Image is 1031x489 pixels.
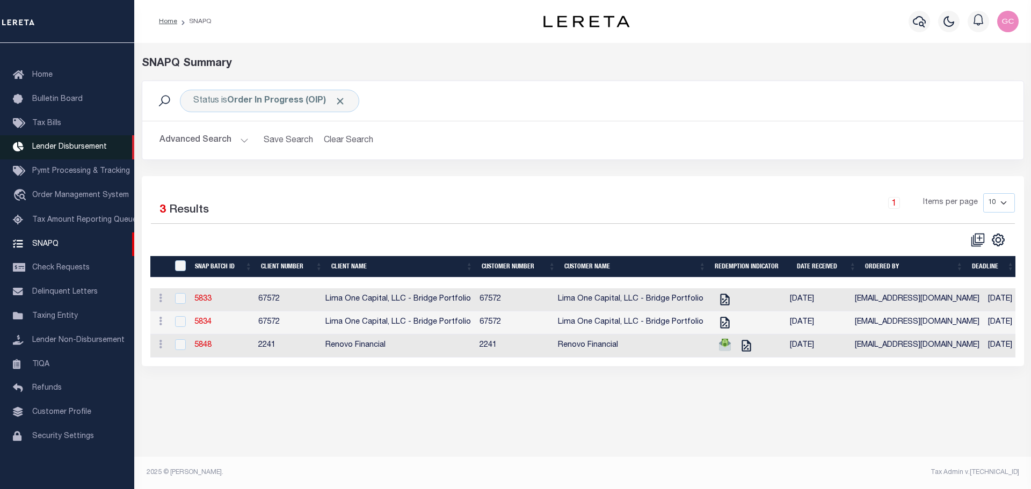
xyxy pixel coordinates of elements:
[32,288,98,296] span: Delinquent Letters
[793,256,861,278] th: Date Received: activate to sort column ascending
[194,318,212,326] a: 5834
[786,288,851,311] td: [DATE]
[321,334,475,357] td: Renovo Financial
[191,256,257,278] th: SNAP BATCH ID: activate to sort column ascending
[159,18,177,25] a: Home
[254,311,321,334] td: 67572
[997,11,1019,32] img: svg+xml;base64,PHN2ZyB4bWxucz0iaHR0cDovL3d3dy53My5vcmcvMjAwMC9zdmciIHBvaW50ZXItZXZlbnRzPSJub25lIi...
[254,288,321,311] td: 67572
[861,256,968,278] th: Ordered By: activate to sort column ascending
[32,312,78,320] span: Taxing Entity
[335,96,346,107] span: Click to Remove
[159,130,249,151] button: Advanced Search
[851,311,984,334] td: [EMAIL_ADDRESS][DOMAIN_NAME]
[32,167,130,175] span: Pymt Processing & Tracking
[169,202,209,219] label: Results
[32,384,62,392] span: Refunds
[32,143,107,151] span: Lender Disbursement
[716,341,734,349] a: TPS Requested
[32,216,137,224] span: Tax Amount Reporting Queue
[554,311,708,334] td: Lima One Capital, LLC - Bridge Portfolio
[227,97,346,105] b: Order In Progress (OIP)
[321,311,475,334] td: Lima One Capital, LLC - Bridge Portfolio
[159,205,166,216] span: 3
[32,240,59,247] span: SNAPQ
[888,197,900,209] a: 1
[194,341,212,349] a: 5848
[543,16,629,27] img: logo-dark.svg
[738,341,755,349] a: Tax Cert Requested
[851,334,984,357] td: [EMAIL_ADDRESS][DOMAIN_NAME]
[475,311,554,334] td: 67572
[142,56,1024,72] div: SNAPQ Summary
[32,120,61,127] span: Tax Bills
[177,17,211,26] li: SNAPQ
[321,288,475,311] td: Lima One Capital, LLC - Bridge Portfolio
[169,256,191,278] th: SNAPBatchId
[923,197,978,209] span: Items per page
[716,295,734,303] a: Tax Cert Requested
[475,288,554,311] td: 67572
[477,256,560,278] th: Customer Number: activate to sort column ascending
[591,468,1019,477] div: Tax Admin v.[TECHNICAL_ID]
[475,334,554,357] td: 2241
[32,264,90,272] span: Check Requests
[786,311,851,334] td: [DATE]
[32,360,49,368] span: TIQA
[327,256,477,278] th: Client Name: activate to sort column ascending
[786,334,851,357] td: [DATE]
[560,256,710,278] th: Customer Name: activate to sort column ascending
[254,334,321,357] td: 2241
[139,468,583,477] div: 2025 © [PERSON_NAME].
[851,288,984,311] td: [EMAIL_ADDRESS][DOMAIN_NAME]
[710,256,793,278] th: Redemption Indicator
[32,96,83,103] span: Bulletin Board
[320,130,378,151] button: Clear Search
[13,189,30,203] i: travel_explore
[716,318,734,326] a: Tax Cert Requested
[257,256,327,278] th: Client Number: activate to sort column ascending
[194,295,212,303] a: 5833
[997,11,1019,32] button: GCole@lereta.net
[968,256,1019,278] th: Deadline: activate to sort column ascending
[32,433,94,440] span: Security Settings
[32,337,125,344] span: Lender Non-Disbursement
[180,90,359,112] div: Status is
[32,71,53,79] span: Home
[32,192,129,199] span: Order Management System
[257,130,320,151] button: Save Search
[554,334,708,357] td: Renovo Financial
[32,408,91,416] span: Customer Profile
[554,288,708,311] td: Lima One Capital, LLC - Bridge Portfolio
